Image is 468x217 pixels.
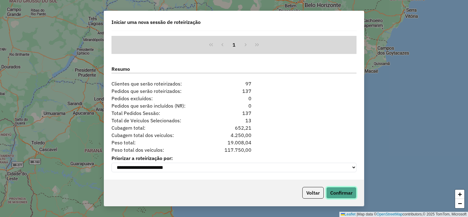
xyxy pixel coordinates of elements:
span: Total Pedidos Sessão: [108,109,213,117]
a: Zoom in [455,190,464,199]
span: | [357,212,357,216]
span: Clientes que serão roteirizados: [108,80,213,87]
div: 4.250,00 [213,131,255,139]
span: Peso total: [108,139,213,146]
div: 0 [213,95,255,102]
td: [DATE] [267,31,323,55]
a: Zoom out [455,199,464,208]
div: 19.008,04 [213,139,255,146]
span: Iniciar uma nova sessão de roteirização [111,18,201,26]
a: OpenStreetMap [377,212,403,216]
span: Cubagem total: [108,124,213,131]
td: 0 dia(s) [323,31,344,55]
div: 652,21 [213,124,255,131]
label: Resumo [111,65,357,74]
td: 2,48 [198,31,233,55]
span: Pedidos excluídos: [108,95,213,102]
div: 97 [213,80,255,87]
span: Peso total dos veículos: [108,146,213,154]
span: Pedidos que serão roteirizados: [108,87,213,95]
div: Map data © contributors,© 2025 TomTom, Microsoft [339,212,468,217]
span: − [458,200,462,207]
div: 0 [213,102,255,109]
div: 117.750,00 [213,146,255,154]
button: Confirmar [326,187,357,199]
td: 1063 - BAR FLORESTA NATIVA [163,31,198,55]
div: 13 [213,117,255,124]
span: Cubagem total dos veículos: [108,131,213,139]
div: 137 [213,109,255,117]
span: Pedidos que serão incluídos (NR): [108,102,213,109]
span: + [458,190,462,198]
div: 137 [213,87,255,95]
td: 57,11 [232,31,267,55]
button: 1 [228,39,240,51]
label: Priorizar a roteirização por: [111,154,357,162]
button: Voltar [302,187,324,199]
td: 19052860 [128,31,163,55]
span: Total de Veículos Selecionados: [108,117,213,124]
a: Leaflet [341,212,356,216]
